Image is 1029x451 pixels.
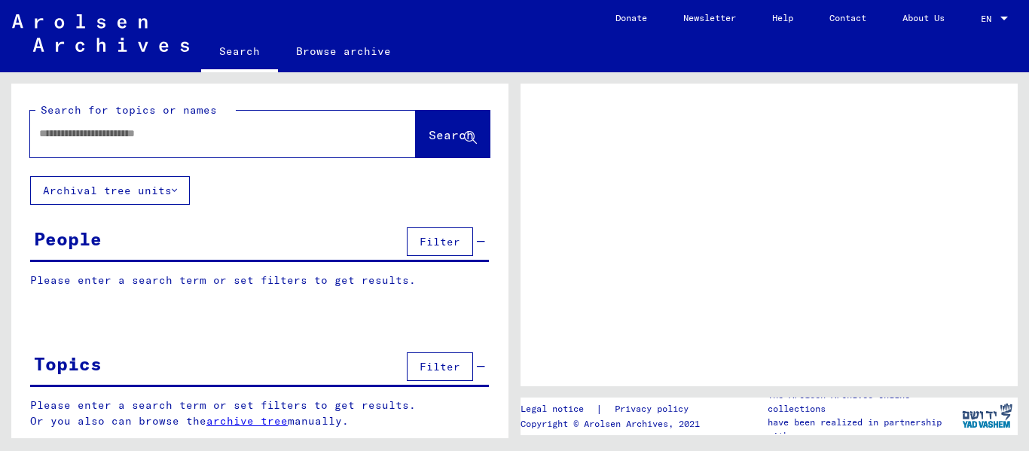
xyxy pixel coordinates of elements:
button: Archival tree units [30,176,190,205]
a: Browse archive [278,33,409,69]
button: Search [416,111,490,157]
a: Search [201,33,278,72]
p: Please enter a search term or set filters to get results. Or you also can browse the manually. [30,398,490,429]
span: EN [981,14,997,24]
button: Filter [407,352,473,381]
p: have been realized in partnership with [768,416,956,443]
div: People [34,225,102,252]
img: Arolsen_neg.svg [12,14,189,52]
button: Filter [407,227,473,256]
p: Copyright © Arolsen Archives, 2021 [521,417,707,431]
p: The Arolsen Archives online collections [768,389,956,416]
a: archive tree [206,414,288,428]
span: Filter [420,235,460,248]
div: | [521,401,707,417]
a: Legal notice [521,401,596,417]
a: Privacy policy [603,401,707,417]
span: Filter [420,360,460,373]
span: Search [429,127,474,142]
mat-label: Search for topics or names [41,103,217,117]
div: Topics [34,350,102,377]
p: Please enter a search term or set filters to get results. [30,273,489,288]
img: yv_logo.png [959,397,1015,434]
